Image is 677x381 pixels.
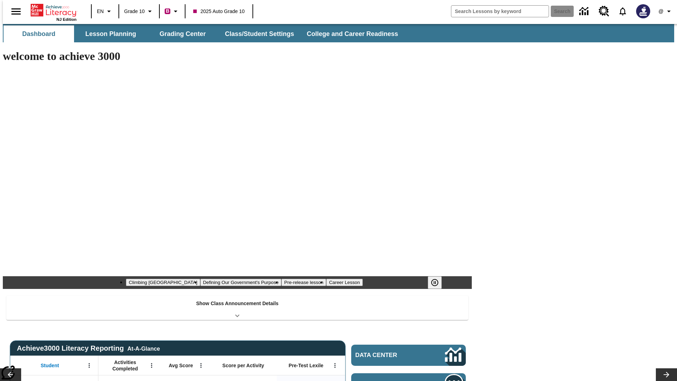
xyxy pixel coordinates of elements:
button: Pause [428,276,442,289]
div: SubNavbar [3,24,674,42]
a: Data Center [351,345,466,366]
span: Data Center [355,352,421,359]
button: Slide 2 Defining Our Government's Purpose [200,279,281,286]
span: Achieve3000 Literacy Reporting [17,344,160,352]
button: Language: EN, Select a language [94,5,116,18]
span: Activities Completed [102,359,148,372]
button: Select a new avatar [632,2,654,20]
button: College and Career Readiness [301,25,404,42]
div: Home [31,2,77,22]
button: Open Menu [196,360,206,371]
button: Grade: Grade 10, Select a grade [121,5,157,18]
a: Resource Center, Will open in new tab [594,2,614,21]
button: Open Menu [84,360,94,371]
button: Open side menu [6,1,26,22]
span: 2025 Auto Grade 10 [193,8,244,15]
span: NJ Edition [56,17,77,22]
span: B [166,7,169,16]
button: Open Menu [330,360,340,371]
span: Score per Activity [222,362,264,369]
span: @ [658,8,663,15]
button: Class/Student Settings [219,25,300,42]
a: Data Center [575,2,594,21]
a: Notifications [614,2,632,20]
button: Profile/Settings [654,5,677,18]
button: Slide 4 Career Lesson [326,279,362,286]
button: Lesson Planning [75,25,146,42]
button: Dashboard [4,25,74,42]
div: SubNavbar [3,25,404,42]
input: search field [451,6,549,17]
div: Show Class Announcement Details [6,296,468,320]
button: Boost Class color is violet red. Change class color [162,5,183,18]
span: Grade 10 [124,8,145,15]
span: EN [97,8,104,15]
div: At-A-Glance [127,344,160,352]
span: Student [41,362,59,369]
button: Open Menu [146,360,157,371]
button: Lesson carousel, Next [656,368,677,381]
a: Home [31,3,77,17]
img: Avatar [636,4,650,18]
button: Grading Center [147,25,218,42]
button: Slide 1 Climbing Mount Tai [126,279,200,286]
button: Slide 3 Pre-release lesson [281,279,326,286]
h1: welcome to achieve 3000 [3,50,472,63]
span: Avg Score [169,362,193,369]
p: Show Class Announcement Details [196,300,279,307]
div: Pause [428,276,449,289]
span: Pre-Test Lexile [289,362,324,369]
